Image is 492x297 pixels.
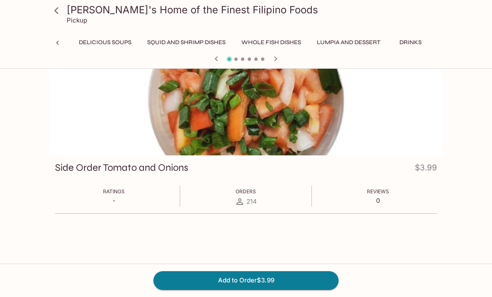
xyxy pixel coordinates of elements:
span: Orders [236,188,256,195]
button: Lumpia and Dessert [312,37,385,48]
button: Drinks [392,37,429,48]
span: Reviews [367,188,389,195]
p: 0 [367,197,389,205]
h3: [PERSON_NAME]'s Home of the Finest Filipino Foods [67,3,439,16]
span: Ratings [103,188,125,195]
button: Delicious Soups [74,37,136,48]
p: Pickup [67,16,87,24]
p: - [103,197,125,205]
button: Whole Fish Dishes [237,37,306,48]
button: Add to Order$3.99 [153,271,339,290]
h4: $3.99 [415,161,437,177]
h3: Side Order Tomato and Onions [55,161,188,174]
span: 214 [246,197,257,205]
div: Side Order Tomato and Onions [49,45,443,155]
button: Squid and Shrimp Dishes [143,37,230,48]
